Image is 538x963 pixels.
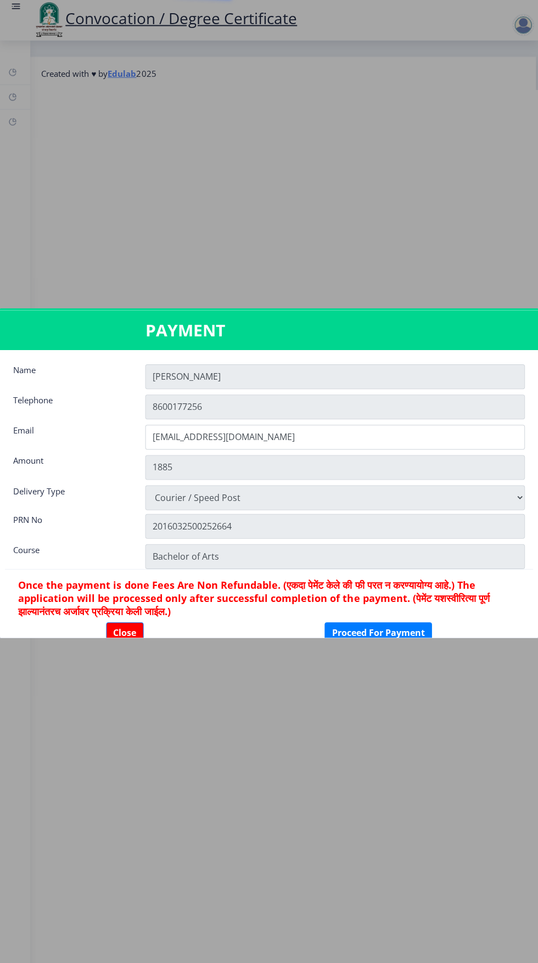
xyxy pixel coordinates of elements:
[5,544,137,566] div: Course
[5,365,137,387] div: Name
[5,395,137,417] div: Telephone
[19,578,519,618] h6: Once the payment is done Fees Are Non Refundable. (एकदा पेमेंट केले की फी परत न करण्यायोग्य आहे.)...
[145,455,524,480] input: Amount
[145,395,524,420] input: Telephone
[145,514,524,539] input: Zipcode
[145,320,393,342] h3: PAYMENT
[5,455,137,477] div: Amount
[107,622,144,643] button: Close
[145,544,524,569] input: Zipcode
[145,365,524,390] input: Name
[5,486,137,508] div: Delivery Type
[5,425,137,447] div: Email
[5,514,137,536] div: PRN No
[324,622,431,643] button: Proceed For Payment
[145,425,524,450] input: Email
